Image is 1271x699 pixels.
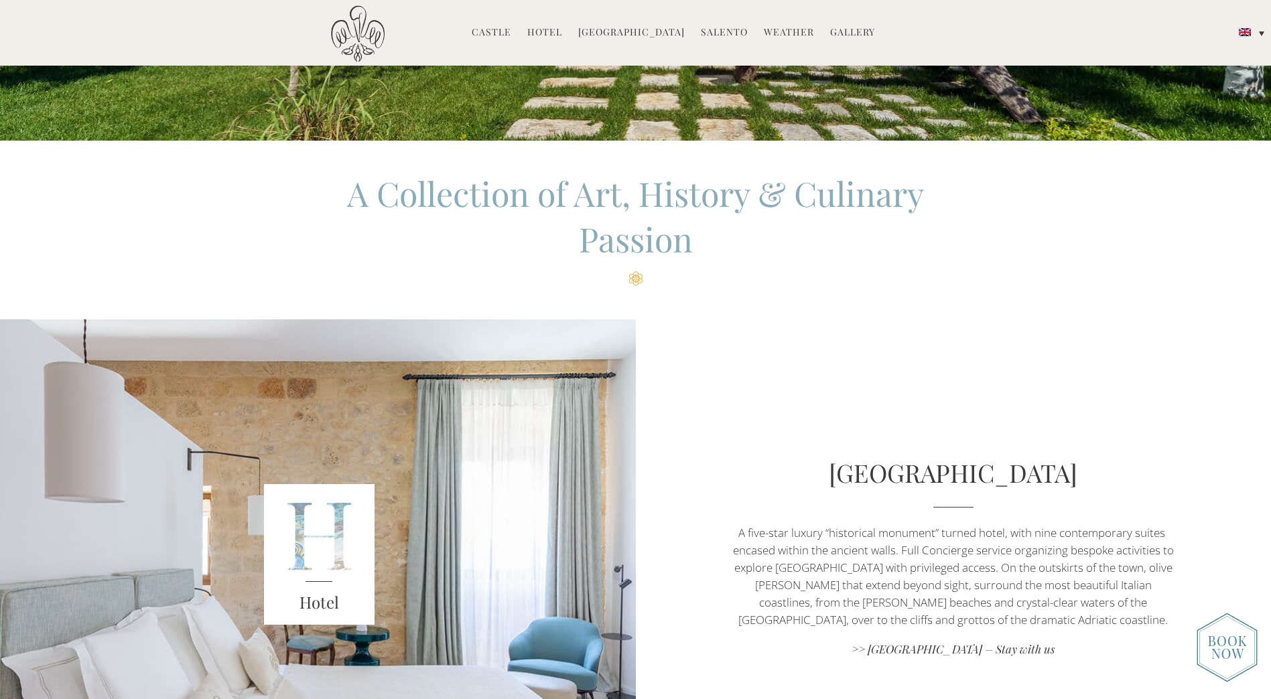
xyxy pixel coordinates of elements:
p: A five-star luxury “historical monument” turned hotel, with nine contemporary suites encased with... [731,524,1176,629]
img: Castello di Ugento [331,5,385,62]
a: [GEOGRAPHIC_DATA] [578,25,685,41]
a: >> [GEOGRAPHIC_DATA] – Stay with us [731,641,1176,659]
h3: Hotel [264,591,375,615]
a: Hotel [527,25,562,41]
span: A Collection of Art, History & Culinary Passion [347,171,924,261]
a: Salento [701,25,748,41]
a: Weather [764,25,814,41]
a: Castle [472,25,511,41]
a: Gallery [830,25,875,41]
img: new-booknow.png [1197,613,1258,682]
img: Unknown-5.jpeg [264,484,375,625]
a: [GEOGRAPHIC_DATA] [829,456,1077,489]
img: English [1239,28,1251,36]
